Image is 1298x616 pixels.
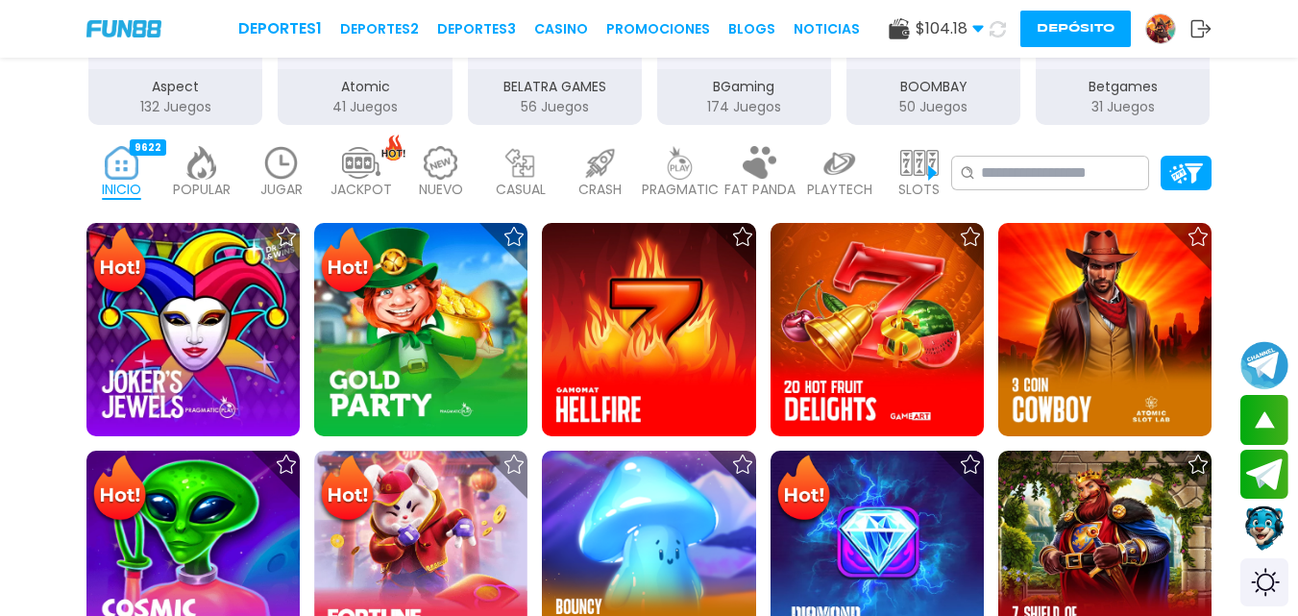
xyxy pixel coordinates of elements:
[340,19,419,39] a: Deportes2
[314,223,527,436] img: Gold Party
[534,19,588,39] a: CASINO
[238,17,322,40] a: Deportes1
[173,180,231,200] p: POPULAR
[1169,163,1203,184] img: Platform Filter
[316,453,379,528] img: Hot
[1240,395,1288,445] button: scroll up
[807,180,872,200] p: PLAYTECH
[642,180,719,200] p: PRAGMATIC
[496,180,546,200] p: CASUAL
[86,223,300,436] img: Joker's Jewels
[1240,340,1288,390] button: Join telegram channel
[88,225,151,300] img: Hot
[998,223,1212,436] img: 3 Coin Cowboy
[794,19,860,39] a: NOTICIAS
[846,77,1020,97] p: BOOMBAY
[724,180,796,200] p: FAT PANDA
[772,453,835,528] img: Hot
[130,139,166,156] div: 9622
[1240,558,1288,606] div: Switch theme
[657,97,831,117] p: 174 Juegos
[183,146,221,180] img: popular_light.webp
[278,77,452,97] p: Atomic
[728,19,775,39] a: BLOGS
[88,97,262,117] p: 132 Juegos
[581,146,620,180] img: crash_light.webp
[422,146,460,180] img: new_light.webp
[1036,77,1210,97] p: Betgames
[820,146,859,180] img: playtech_light.webp
[542,223,755,436] img: Hellfire
[260,180,303,200] p: JUGAR
[103,146,141,180] img: home_active.webp
[1145,13,1190,44] a: Avatar
[468,77,642,97] p: BELATRA GAMES
[262,146,301,180] img: recent_light.webp
[88,77,262,97] p: Aspect
[1240,450,1288,500] button: Join telegram
[741,146,779,180] img: fat_panda_light.webp
[657,77,831,97] p: BGaming
[606,19,710,39] a: Promociones
[900,146,939,180] img: slots_light.webp
[86,20,161,37] img: Company Logo
[381,135,405,160] img: hot
[898,180,940,200] p: SLOTS
[342,146,380,180] img: jackpot_light.webp
[419,180,463,200] p: NUEVO
[578,180,622,200] p: CRASH
[278,97,452,117] p: 41 Juegos
[316,225,379,300] img: Hot
[771,223,984,436] img: 20 Hot Fruit Delights
[437,19,516,39] a: Deportes3
[661,146,699,180] img: pragmatic_light.webp
[88,453,151,528] img: Hot
[846,97,1020,117] p: 50 Juegos
[1036,97,1210,117] p: 31 Juegos
[1146,14,1175,43] img: Avatar
[331,180,392,200] p: JACKPOT
[916,17,984,40] span: $ 104.18
[1020,11,1131,47] button: Depósito
[468,97,642,117] p: 56 Juegos
[102,180,141,200] p: INICIO
[502,146,540,180] img: casual_light.webp
[1240,504,1288,554] button: Contact customer service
